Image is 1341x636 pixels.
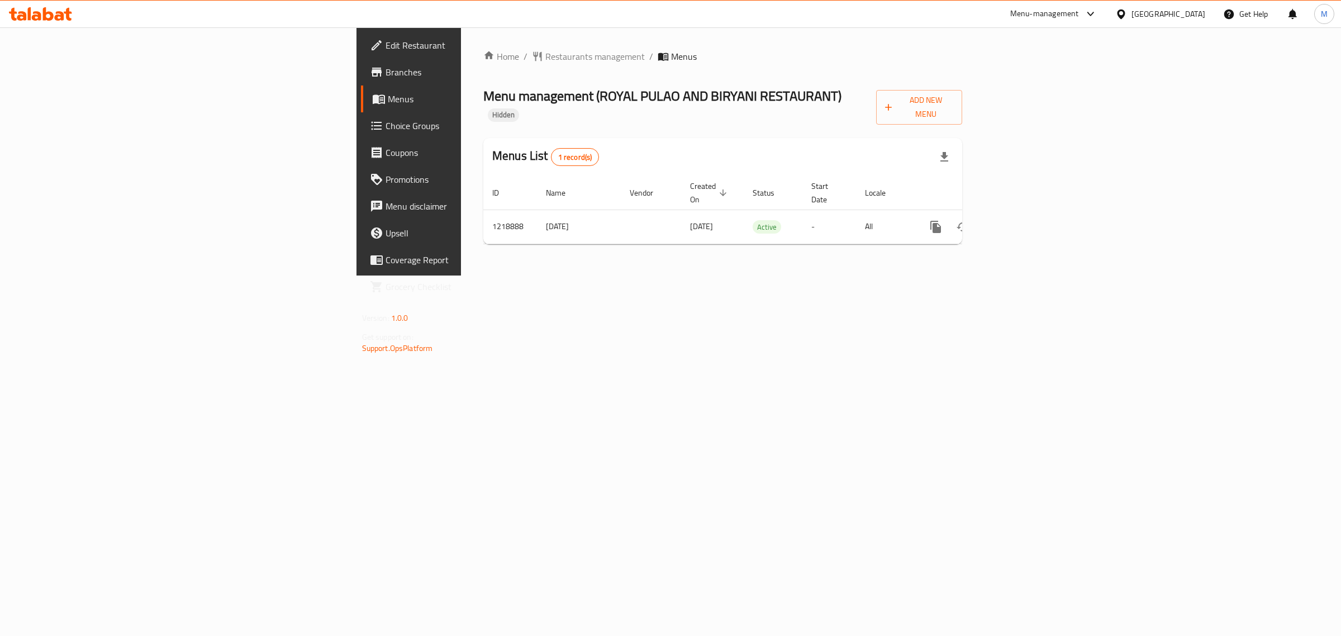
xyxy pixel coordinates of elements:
span: Menu disclaimer [386,200,572,213]
li: / [649,50,653,63]
span: Vendor [630,186,668,200]
span: Upsell [386,226,572,240]
span: Coverage Report [386,253,572,267]
span: Menu management ( ROYAL PULAO AND BIRYANI RESTAURANT ) [483,83,841,108]
span: M [1321,8,1328,20]
nav: breadcrumb [483,50,962,63]
span: Edit Restaurant [386,39,572,52]
div: Active [753,220,781,234]
a: Promotions [361,166,581,193]
div: [GEOGRAPHIC_DATA] [1131,8,1205,20]
a: Grocery Checklist [361,273,581,300]
span: 1 record(s) [551,152,599,163]
a: Branches [361,59,581,86]
span: Menus [671,50,697,63]
a: Menus [361,86,581,112]
span: Choice Groups [386,119,572,132]
span: ID [492,186,513,200]
span: 1.0.0 [391,311,408,325]
span: Status [753,186,789,200]
a: Restaurants management [532,50,645,63]
span: [DATE] [690,219,713,234]
span: Add New Menu [885,93,954,121]
span: Coupons [386,146,572,159]
button: more [922,213,949,240]
a: Upsell [361,220,581,246]
a: Edit Restaurant [361,32,581,59]
span: Branches [386,65,572,79]
td: All [856,210,914,244]
span: Created On [690,179,730,206]
a: Coupons [361,139,581,166]
span: Promotions [386,173,572,186]
span: Name [546,186,580,200]
span: Restaurants management [545,50,645,63]
span: Active [753,221,781,234]
td: - [802,210,856,244]
span: Locale [865,186,900,200]
table: enhanced table [483,176,1039,244]
button: Change Status [949,213,976,240]
span: Grocery Checklist [386,280,572,293]
a: Coverage Report [361,246,581,273]
span: Version: [362,311,389,325]
a: Support.OpsPlatform [362,341,433,355]
span: Menus [388,92,572,106]
th: Actions [914,176,1039,210]
h2: Menus List [492,148,599,166]
a: Choice Groups [361,112,581,139]
div: Menu-management [1010,7,1079,21]
div: Total records count [551,148,600,166]
a: Menu disclaimer [361,193,581,220]
div: Export file [931,144,958,170]
span: Get support on: [362,330,413,344]
button: Add New Menu [876,90,963,125]
span: Start Date [811,179,843,206]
